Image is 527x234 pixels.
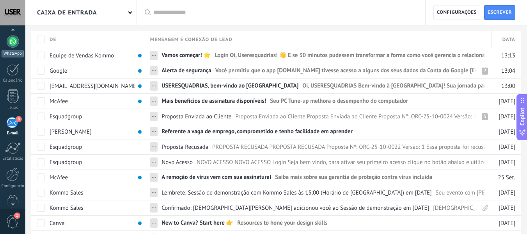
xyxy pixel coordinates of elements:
span: [DATE] [499,189,515,196]
span: Copilot [518,107,526,125]
span: [DATE] [499,143,515,151]
span: Confirmado: CRISTIANO CARDOSO adicionou você ao Sessão de demonstração em Quinta-feira, 18 de Set... [161,204,429,211]
a: New to Canva? Start here 👉Resources to hone your design skills ͏ ‌ ͏ ‌ ͏ ‌ ͏ ‌ ͏ ‌ ͏ ‌ ͏ ‌ ͏ ‌ ͏ ... [161,216,484,230]
div: Configurações [2,184,24,189]
span: 13:04 [501,67,515,75]
a: A remoção de vírus vem com sua assinatura!Saiba mais sobre sua garantia de proteção contra vírus ... [161,170,484,185]
a: Lembrete: Sessão de demonstração com Kommo Sales às 15:00 (Horário de [GEOGRAPHIC_DATA]) em [DATE... [161,185,484,200]
span: Kommo Sales [50,189,83,196]
span: support@kommo.com [50,82,135,89]
span: ... [152,172,156,180]
div: E-mail [2,131,24,136]
span: Alerta de segurança [161,67,211,78]
span: [DATE] [499,98,515,105]
span: Configurações [437,5,477,20]
span: Esquadgroup [50,159,82,166]
a: Novo AcessoNOVO ACESSO NOVO ACESSO Login Seja bem vindo, para ativar seu primeiro acesso clique n... [161,155,484,170]
span: Google [50,67,67,74]
span: New to Canva? Start here 👉 [161,219,233,230]
span: McAfee [50,98,68,105]
div: WhatsApp [2,50,24,57]
span: ... [152,218,156,225]
span: 13:13 [501,52,515,59]
a: Referente a vaga de emprego, comprometido e tenho facilidade em aprender [161,124,484,139]
span: Proposta Enviada ao Cliente [161,113,231,120]
span: [DATE] [499,113,515,120]
span: ... [152,203,156,210]
a: Proposta RecusadaPROPOSTA RECUSADA PROPOSTA RECUSADA Proposta Nº: ORC-25-10-0022 Versão: 1 Essa p... [161,139,484,154]
a: Escrever [484,5,515,20]
a: Mais benefícios de assinatura disponíveis!Seu PC Tune-up melhora o desempenho do computador ‌ ‌ ‌... [161,94,484,109]
span: Mensagem e conexão de lead [150,36,232,43]
span: ... [152,188,156,195]
span: Escrever [488,5,512,20]
span: De [50,36,56,43]
span: ... [152,50,156,58]
span: USERESQUADRIAS, bem-vindo ao Kommo [161,82,298,93]
span: Canva [50,220,65,227]
span: ... [152,142,156,149]
a: USERESQUADRIAS, bem-vindo ao [GEOGRAPHIC_DATA]Oi, USERESQUADRIAS Bem-vindo à [GEOGRAPHIC_DATA]! S... [161,79,484,93]
div: Calendário [2,78,24,83]
span: Kommo Sales [50,204,83,211]
span: McAfee [50,174,68,181]
span: [DATE] [499,128,515,136]
div: 5 [482,113,488,120]
span: Mais benefícios de assinatura disponíveis! [161,97,266,109]
a: Vamos começar! 🌟Login Oi, Useresquadrias! 👋 E se 30 minutos pudessem transformar a forma como voc... [161,48,484,63]
span: [DATE] [499,220,515,227]
span: ... [152,96,156,104]
a: Proposta Enviada ao ClienteProposta Enviada ao Cliente Proposta Enviada ao Cliente Proposta Nº: O... [161,109,484,124]
span: ... [152,81,156,88]
span: 25 Set. [498,174,515,181]
span: 13:00 [501,82,515,90]
div: Estatísticas [2,156,24,161]
a: Configurações [433,5,480,20]
span: A remoção de vírus vem com sua assinatura! [161,173,271,185]
span: ... [152,66,156,73]
span: Referente a vaga de emprego, comprometido e tenho facilidade em aprender [161,128,353,139]
span: Vamos começar! 🌟 [161,52,211,63]
span: Lembrete: Sessão de demonstração com Kommo Sales às 15:00 (Horário de Brasília) em Quinta-feira, ... [161,189,431,196]
span: Esquadgroup [50,113,82,120]
span: Resources to hone your design skills ͏ ‌ ﻿ ͏ ‌ ﻿ ͏ ‌ ﻿ ͏ ‌ ﻿ ͏ ‌ ﻿ ͏ ‌ ﻿ ͏ ‌ ﻿ ͏ ‌ ﻿ ͏ ‌ ﻿ ͏ ‌ ﻿ ... [237,219,489,230]
span: 8 [16,116,22,122]
span: [DATE] [499,204,515,212]
a: Alerta de segurançaVocê permitiu que o app [DOMAIN_NAME] tivesse acesso a alguns dos seus dados d... [161,63,484,78]
span: ... [152,111,156,119]
span: Proposta Recusada [161,143,208,150]
div: 2 [482,68,488,75]
span: ... [152,127,156,134]
span: Novo Acesso [161,159,193,166]
span: Ana Paula Sizilia [50,128,92,135]
span: Equipe de Vendas Kommo [50,52,114,59]
span: [DATE] [499,159,515,166]
span: Data [502,36,515,43]
a: Confirmado: [DEMOGRAPHIC_DATA][PERSON_NAME] adicionou você ao Sessão de demonstração em [DATE][DE... [161,200,484,215]
span: Esquadgroup [50,143,82,150]
span: 1 [14,213,20,219]
div: Listas [2,105,24,111]
span: ... [152,157,156,164]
